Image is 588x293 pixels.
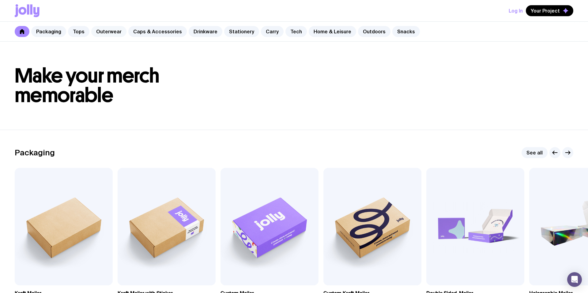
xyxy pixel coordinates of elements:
a: Caps & Accessories [128,26,187,37]
div: Open Intercom Messenger [567,272,582,287]
a: Outdoors [358,26,390,37]
button: Your Project [526,5,573,16]
a: Drinkware [189,26,222,37]
a: Tops [68,26,89,37]
a: Carry [261,26,284,37]
a: See all [522,147,548,158]
a: Packaging [31,26,66,37]
span: Make your merch memorable [15,64,160,107]
a: Home & Leisure [309,26,356,37]
a: Outerwear [91,26,126,37]
span: Your Project [531,8,560,14]
a: Stationery [224,26,259,37]
a: Snacks [392,26,420,37]
h2: Packaging [15,148,55,157]
button: Log In [509,5,523,16]
a: Tech [285,26,307,37]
